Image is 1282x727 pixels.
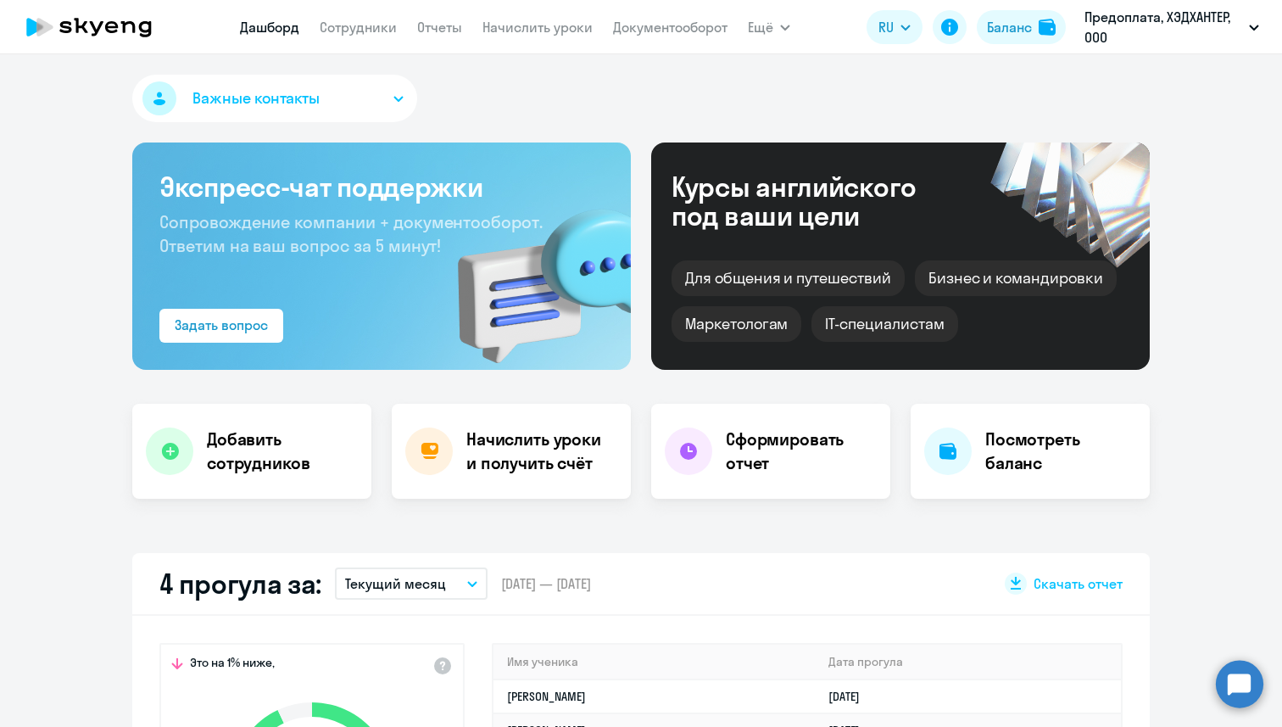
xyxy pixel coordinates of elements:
[811,306,957,342] div: IT-специалистам
[240,19,299,36] a: Дашборд
[1076,7,1268,48] button: Предоплата, ХЭДХАНТЕР, ООО
[335,568,488,600] button: Текущий месяц
[828,689,873,704] a: [DATE]
[190,655,275,675] span: Это на 1% ниже,
[345,573,446,594] p: Текущий месяц
[493,645,815,679] th: Имя ученика
[915,260,1117,296] div: Бизнес и командировки
[159,211,543,256] span: Сопровождение компании + документооборот. Ответим на ваш вопрос за 5 минут!
[175,315,268,335] div: Задать вопрос
[501,574,591,593] span: [DATE] — [DATE]
[748,10,790,44] button: Ещё
[320,19,397,36] a: Сотрудники
[613,19,727,36] a: Документооборот
[159,170,604,204] h3: Экспресс-чат поддержки
[417,19,462,36] a: Отчеты
[466,428,614,475] h4: Начислить уроки и получить счёт
[987,17,1032,37] div: Баланс
[507,689,586,704] a: [PERSON_NAME]
[878,17,894,37] span: RU
[159,309,283,343] button: Задать вопрос
[748,17,773,37] span: Ещё
[433,179,631,370] img: bg-img
[726,428,877,475] h4: Сформировать отчет
[207,428,358,475] h4: Добавить сотрудников
[1034,574,1123,593] span: Скачать отчет
[672,306,801,342] div: Маркетологам
[672,260,905,296] div: Для общения и путешествий
[132,75,417,122] button: Важные контакты
[985,428,1136,475] h4: Посмотреть баланс
[867,10,922,44] button: RU
[672,172,961,230] div: Курсы английского под ваши цели
[159,567,321,601] h2: 4 прогула за:
[977,10,1066,44] button: Балансbalance
[1039,19,1056,36] img: balance
[482,19,593,36] a: Начислить уроки
[815,645,1121,679] th: Дата прогула
[1084,7,1242,48] p: Предоплата, ХЭДХАНТЕР, ООО
[192,87,320,109] span: Важные контакты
